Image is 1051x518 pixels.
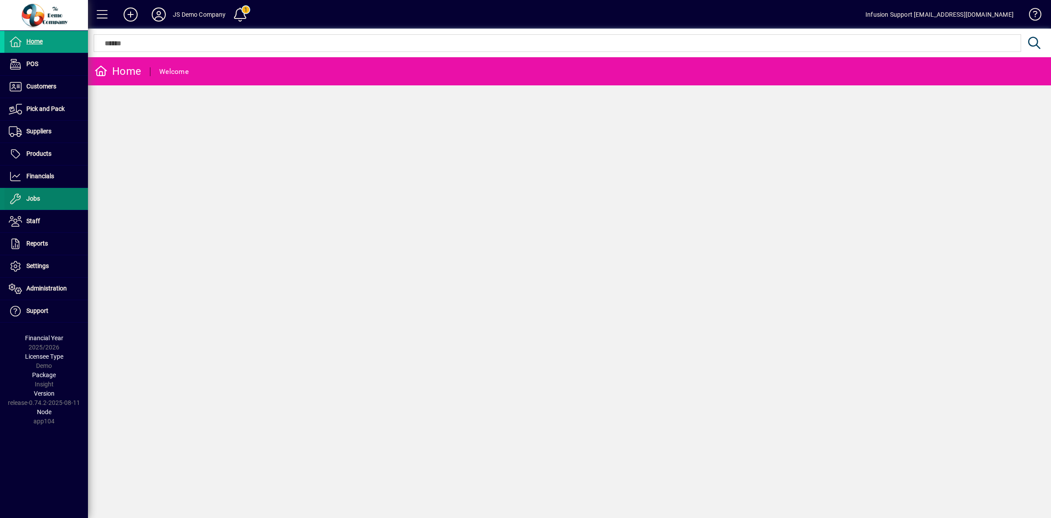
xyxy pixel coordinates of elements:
a: Administration [4,278,88,300]
span: Version [34,390,55,397]
span: Financial Year [25,334,63,342]
span: Package [32,371,56,378]
a: Support [4,300,88,322]
span: Support [26,307,48,314]
div: Infusion Support [EMAIL_ADDRESS][DOMAIN_NAME] [865,7,1014,22]
a: Pick and Pack [4,98,88,120]
a: Products [4,143,88,165]
a: Knowledge Base [1022,2,1040,30]
a: Reports [4,233,88,255]
span: Licensee Type [25,353,63,360]
a: Settings [4,255,88,277]
span: POS [26,60,38,67]
span: Products [26,150,51,157]
span: Jobs [26,195,40,202]
span: Settings [26,262,49,269]
span: Suppliers [26,128,51,135]
span: Administration [26,285,67,292]
span: Customers [26,83,56,90]
div: Home [95,64,141,78]
div: Welcome [159,65,189,79]
span: Reports [26,240,48,247]
span: Pick and Pack [26,105,65,112]
a: Jobs [4,188,88,210]
span: Home [26,38,43,45]
span: Node [37,408,51,415]
a: Staff [4,210,88,232]
a: Suppliers [4,121,88,143]
span: Financials [26,173,54,180]
button: Profile [145,7,173,22]
div: JS Demo Company [173,7,226,22]
a: Financials [4,165,88,187]
a: Customers [4,76,88,98]
span: Staff [26,217,40,224]
button: Add [117,7,145,22]
a: POS [4,53,88,75]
